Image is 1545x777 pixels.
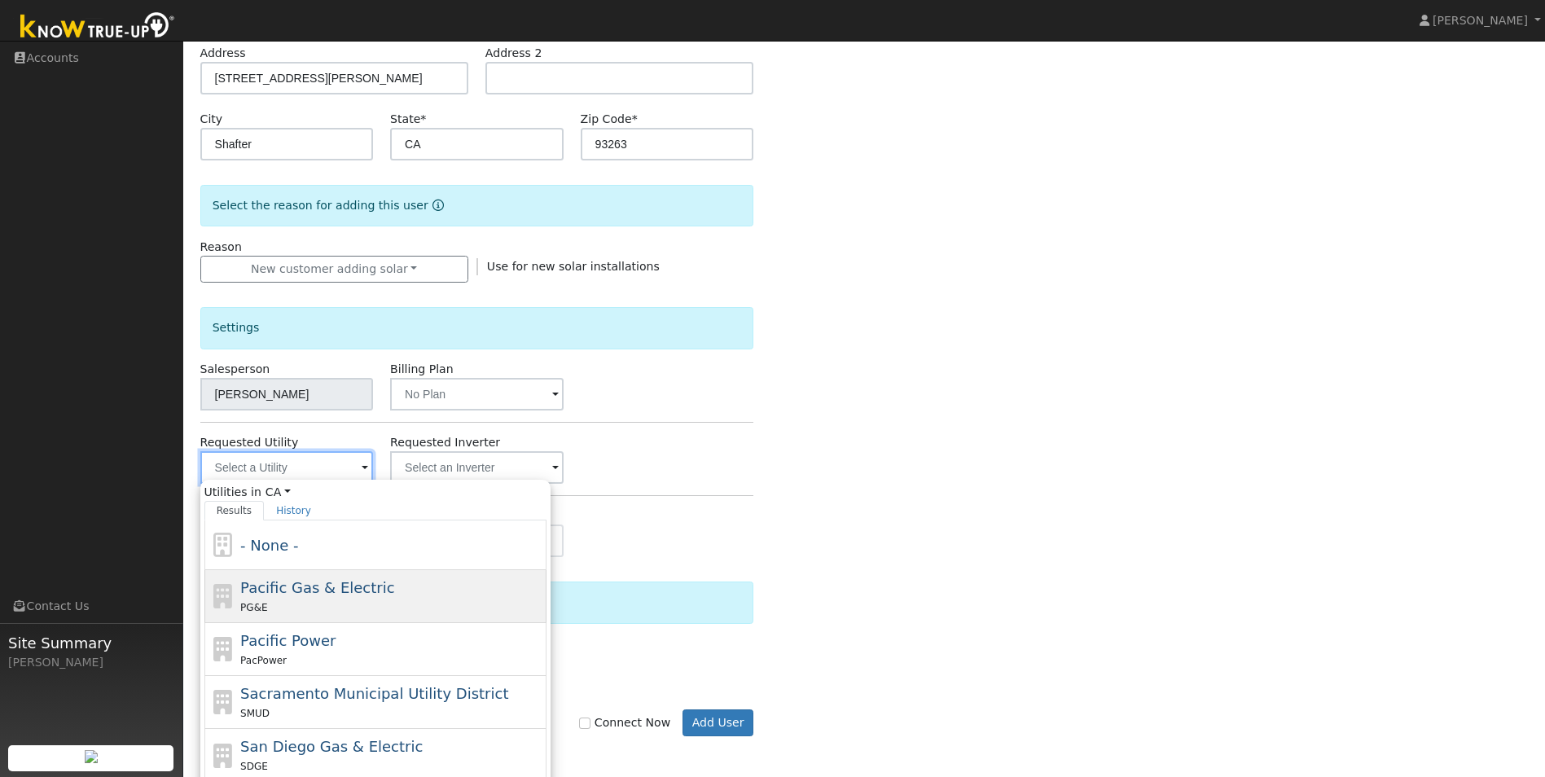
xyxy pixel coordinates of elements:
span: Pacific Gas & Electric [240,579,394,596]
label: Reason [200,239,242,256]
span: Site Summary [8,632,174,654]
label: Connect Now [579,714,670,731]
input: Select an Inverter [390,451,563,484]
label: City [200,111,223,128]
span: - None - [240,537,298,554]
span: Use for new solar installations [487,260,660,273]
a: Results [204,501,265,520]
label: State [390,111,426,128]
img: Know True-Up [12,9,183,46]
input: Select a User [200,378,373,410]
input: Select a Utility [200,451,373,484]
span: SMUD [240,708,270,719]
span: San Diego Gas & Electric [240,738,423,755]
span: Sacramento Municipal Utility District [240,685,508,702]
span: Required [420,112,426,125]
button: New customer adding solar [200,256,468,283]
label: Billing Plan [390,361,454,378]
a: History [264,501,323,520]
div: Select the reason for adding this user [200,185,754,226]
input: Connect Now [579,718,590,729]
span: SDGE [240,761,268,772]
label: Address [200,45,246,62]
span: Utilities in [204,484,546,501]
input: No Plan [390,378,563,410]
label: Zip Code [581,111,638,128]
span: Required [632,112,638,125]
button: Add User [683,709,753,737]
span: [PERSON_NAME] [1433,14,1528,27]
div: Settings [200,307,754,349]
label: Requested Utility [200,434,299,451]
span: PacPower [240,655,287,666]
a: CA [266,484,291,501]
a: Reason for new user [428,199,444,212]
span: Pacific Power [240,632,336,649]
label: Address 2 [485,45,542,62]
label: Requested Inverter [390,434,500,451]
span: PG&E [240,602,267,613]
img: retrieve [85,750,98,763]
div: [PERSON_NAME] [8,654,174,671]
label: Salesperson [200,361,270,378]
